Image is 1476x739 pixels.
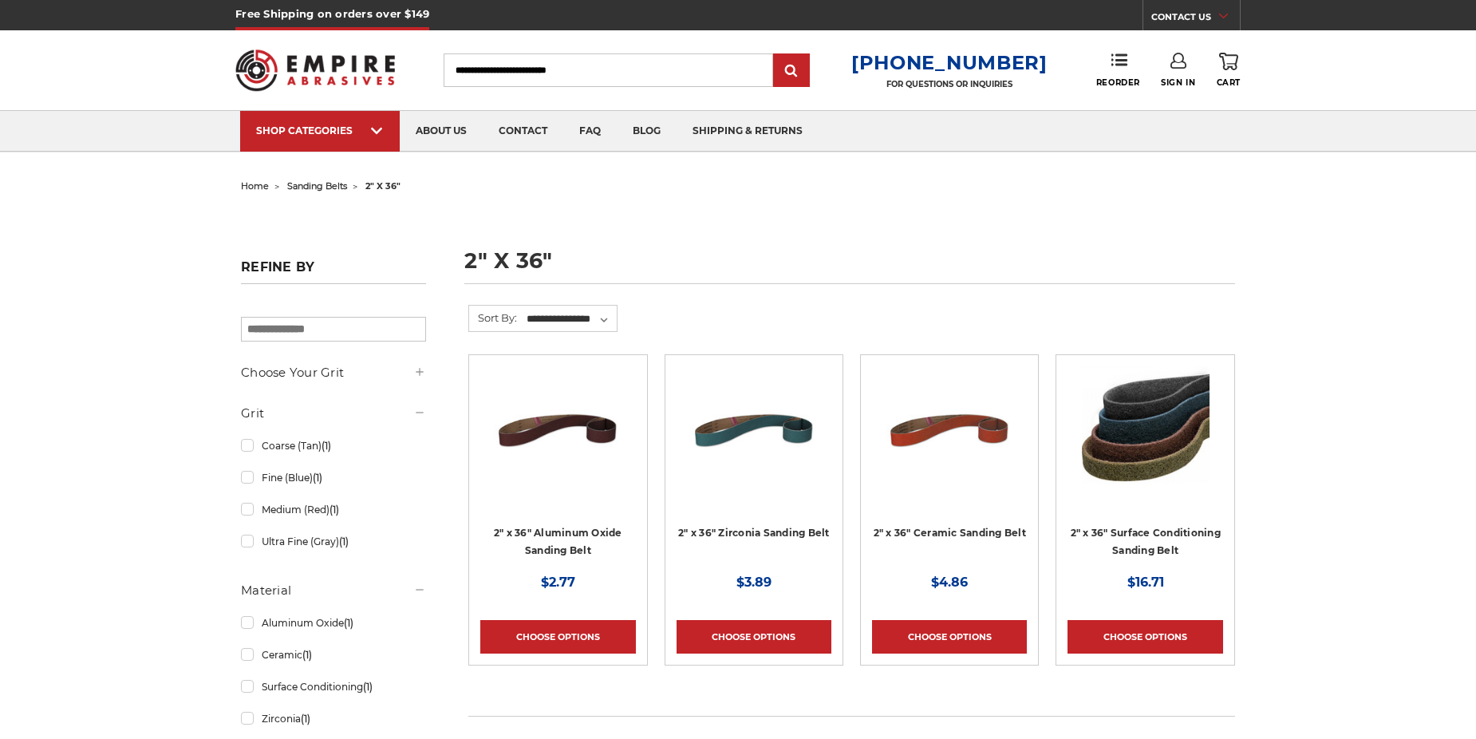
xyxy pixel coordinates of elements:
[241,673,426,701] a: Surface Conditioning
[400,111,483,152] a: about us
[1068,620,1222,654] a: Choose Options
[1217,77,1241,88] span: Cart
[480,366,635,521] a: 2" x 36" Aluminum Oxide Pipe Sanding Belt
[1068,366,1222,521] a: 2"x36" Surface Conditioning Sanding Belts
[1161,77,1195,88] span: Sign In
[241,432,426,460] a: Coarse (Tan)
[483,111,563,152] a: contact
[563,111,617,152] a: faq
[241,496,426,524] a: Medium (Red)
[1217,53,1241,88] a: Cart
[330,504,339,516] span: (1)
[851,51,1048,74] a: [PHONE_NUMBER]
[1071,527,1221,557] a: 2" x 36" Surface Conditioning Sanding Belt
[302,649,312,661] span: (1)
[235,39,395,101] img: Empire Abrasives
[480,620,635,654] a: Choose Options
[736,575,772,590] span: $3.89
[1096,53,1140,87] a: Reorder
[874,527,1026,539] a: 2" x 36" Ceramic Sanding Belt
[241,528,426,555] a: Ultra Fine (Gray)
[241,259,426,284] h5: Refine by
[241,581,426,600] h5: Material
[322,440,331,452] span: (1)
[872,366,1027,521] a: 2" x 36" Ceramic Pipe Sanding Belt
[524,307,617,331] select: Sort By:
[678,527,830,539] a: 2" x 36" Zirconia Sanding Belt
[1127,575,1164,590] span: $16.71
[1082,366,1210,494] img: 2"x36" Surface Conditioning Sanding Belts
[886,366,1013,494] img: 2" x 36" Ceramic Pipe Sanding Belt
[1096,77,1140,88] span: Reorder
[677,620,831,654] a: Choose Options
[241,705,426,733] a: Zirconia
[339,535,349,547] span: (1)
[313,472,322,484] span: (1)
[241,180,269,192] a: home
[690,366,818,494] img: 2" x 36" Zirconia Pipe Sanding Belt
[677,111,819,152] a: shipping & returns
[241,404,426,423] h5: Grit
[872,620,1027,654] a: Choose Options
[541,575,575,590] span: $2.77
[494,366,622,494] img: 2" x 36" Aluminum Oxide Pipe Sanding Belt
[469,306,517,330] label: Sort By:
[617,111,677,152] a: blog
[494,527,622,557] a: 2" x 36" Aluminum Oxide Sanding Belt
[287,180,347,192] a: sanding belts
[301,713,310,725] span: (1)
[344,617,353,629] span: (1)
[464,250,1235,284] h1: 2" x 36"
[241,464,426,492] a: Fine (Blue)
[256,124,384,136] div: SHOP CATEGORIES
[363,681,373,693] span: (1)
[365,180,401,192] span: 2" x 36"
[677,366,831,521] a: 2" x 36" Zirconia Pipe Sanding Belt
[241,609,426,637] a: Aluminum Oxide
[931,575,968,590] span: $4.86
[851,79,1048,89] p: FOR QUESTIONS OR INQUIRIES
[241,641,426,669] a: Ceramic
[241,363,426,382] h5: Choose Your Grit
[775,55,807,87] input: Submit
[1151,8,1240,30] a: CONTACT US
